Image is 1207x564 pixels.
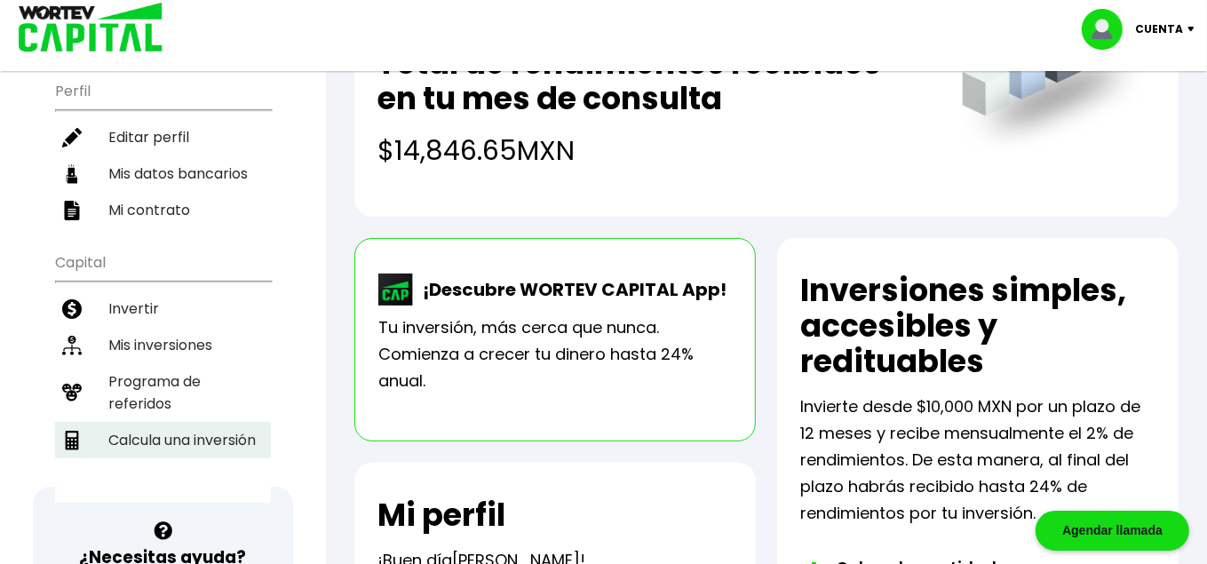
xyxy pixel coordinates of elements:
p: Cuenta [1135,16,1183,43]
a: Mis inversiones [55,327,271,363]
a: Editar perfil [55,119,271,155]
a: Calcula una inversión [55,422,271,458]
h2: Inversiones simples, accesibles y redituables [800,273,1155,379]
h2: Mi perfil [377,497,505,533]
ul: Perfil [55,71,271,228]
img: inversiones-icon.6695dc30.svg [62,336,82,355]
h2: Total de rendimientos recibidos en tu mes de consulta [377,45,926,116]
img: contrato-icon.f2db500c.svg [62,201,82,220]
img: icon-down [1183,27,1207,32]
div: Agendar llamada [1036,511,1189,551]
img: wortev-capital-app-icon [378,274,414,306]
p: Tu inversión, más cerca que nunca. Comienza a crecer tu dinero hasta 24% anual. [378,314,732,394]
img: editar-icon.952d3147.svg [62,128,82,147]
a: Mi contrato [55,192,271,228]
img: datos-icon.10cf9172.svg [62,164,82,184]
a: Invertir [55,290,271,327]
a: Programa de referidos [55,363,271,422]
p: Invierte desde $10,000 MXN por un plazo de 12 meses y recibe mensualmente el 2% de rendimientos. ... [800,393,1155,527]
img: profile-image [1082,9,1135,50]
a: Mis datos bancarios [55,155,271,192]
h4: $14,846.65 MXN [377,131,926,171]
p: ¡Descubre WORTEV CAPITAL App! [414,276,727,303]
ul: Capital [55,242,271,503]
img: invertir-icon.b3b967d7.svg [62,299,82,319]
img: recomiendanos-icon.9b8e9327.svg [62,383,82,402]
img: calculadora-icon.17d418c4.svg [62,431,82,450]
